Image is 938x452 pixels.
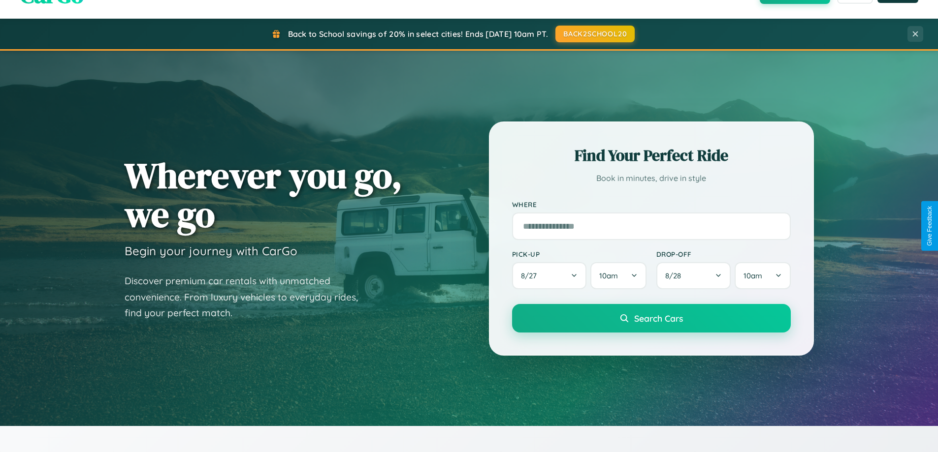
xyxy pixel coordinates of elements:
span: Back to School savings of 20% in select cities! Ends [DATE] 10am PT. [288,29,548,39]
p: Book in minutes, drive in style [512,171,791,185]
p: Discover premium car rentals with unmatched convenience. From luxury vehicles to everyday rides, ... [125,273,371,321]
label: Pick-up [512,250,647,258]
span: Search Cars [634,313,683,324]
label: Drop-off [656,250,791,258]
button: 8/28 [656,262,731,289]
button: BACK2SCHOOL20 [555,26,635,42]
span: 8 / 27 [521,271,542,280]
span: 10am [744,271,762,280]
h2: Find Your Perfect Ride [512,145,791,166]
span: 10am [599,271,618,280]
div: Give Feedback [926,206,933,246]
label: Where [512,200,791,209]
span: 8 / 28 [665,271,686,280]
h3: Begin your journey with CarGo [125,243,297,258]
button: Search Cars [512,304,791,332]
button: 10am [590,262,646,289]
h1: Wherever you go, we go [125,156,402,234]
button: 10am [735,262,790,289]
button: 8/27 [512,262,587,289]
